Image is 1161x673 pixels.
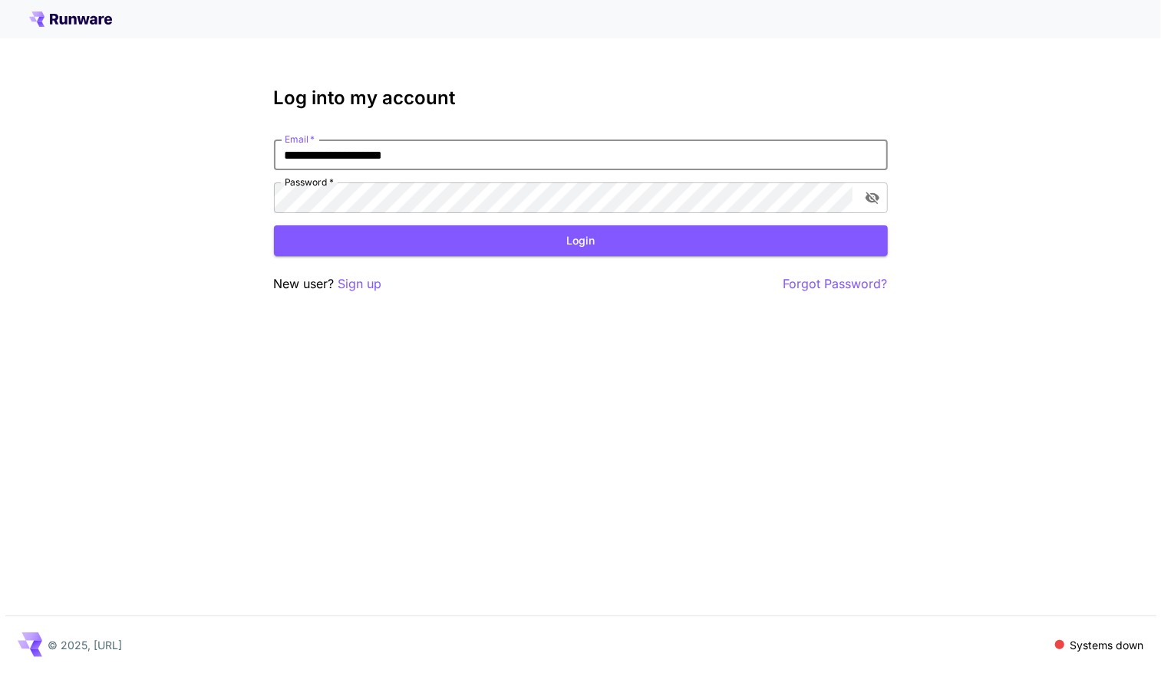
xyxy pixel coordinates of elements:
label: Email [285,133,315,146]
button: toggle password visibility [859,184,886,212]
p: Systems down [1070,637,1144,653]
p: © 2025, [URL] [48,637,123,653]
button: Forgot Password? [783,274,888,294]
p: New user? [274,274,382,294]
label: Password [285,176,334,189]
h3: Log into my account [274,87,888,109]
button: Sign up [338,274,382,294]
button: Login [274,225,888,257]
